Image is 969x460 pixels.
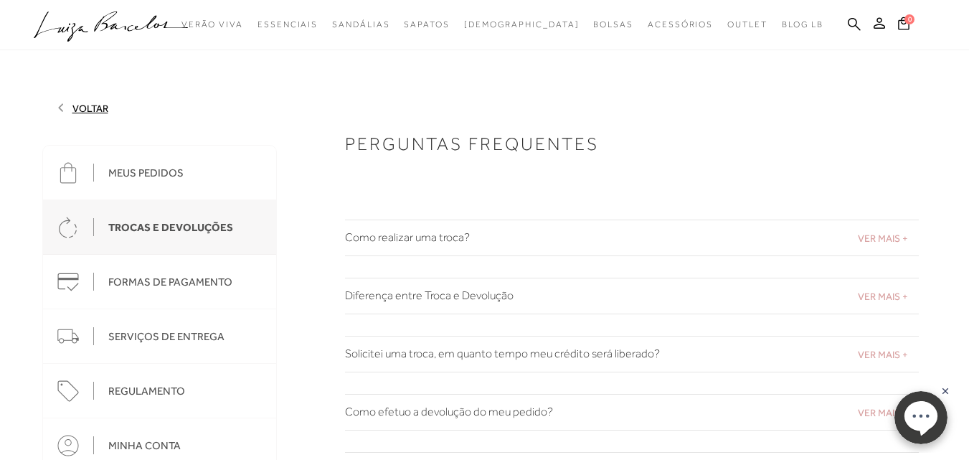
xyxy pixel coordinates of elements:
a: noSubCategoriesText [464,11,580,38]
span: Outlet [727,19,767,29]
span: VER MAIS + [858,407,908,418]
a: BLOG LB [782,11,823,38]
h2: Como efetuo a devolução do meu pedido? [345,405,919,419]
a: categoryNavScreenReaderText [181,11,243,38]
div: MEUS PEDIDOS [108,166,184,179]
h2: Solicitei uma troca, em quanto tempo meu crédito será liberado? [345,347,919,361]
span: Acessórios [648,19,713,29]
a: categoryNavScreenReaderText [727,11,767,38]
div: SERVIÇOS DE ENTREGA [108,330,224,343]
div: FORMAS DE PAGAMENTO [108,276,232,288]
a: SERVIÇOS DE ENTREGA [43,309,276,364]
span: VER MAIS + [858,349,908,360]
a: categoryNavScreenReaderText [257,11,318,38]
h1: PERGUNTAS FREQUENTES [345,133,861,155]
h2: Diferença entre Troca e Devolução [345,289,919,303]
a: REGULAMENTO [43,364,276,418]
div: TROCAS E DEVOLUÇÕES [108,221,233,234]
a: FORMAS DE PAGAMENTO [43,255,276,309]
span: BLOG LB [782,19,823,29]
div: MINHA CONTA [108,439,181,452]
span: VER MAIS + [858,291,908,302]
span: Bolsas [593,19,633,29]
span: VER MAIS + [858,233,908,244]
span: Essenciais [257,19,318,29]
a: categoryNavScreenReaderText [593,11,633,38]
a: MEUS PEDIDOS [43,146,276,200]
a: categoryNavScreenReaderText [404,11,449,38]
span: Sandálias [332,19,389,29]
a: categoryNavScreenReaderText [332,11,389,38]
div: REGULAMENTO [108,385,185,398]
a: TROCAS E DEVOLUÇÕES [43,200,276,255]
a: categoryNavScreenReaderText [648,11,713,38]
span: Verão Viva [181,19,243,29]
h2: Como realizar uma troca? [345,231,919,245]
span: [DEMOGRAPHIC_DATA] [464,19,580,29]
span: Sapatos [404,19,449,29]
a: VOLTAR [57,103,108,114]
button: 0 [894,16,914,35]
span: 0 [904,14,914,24]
